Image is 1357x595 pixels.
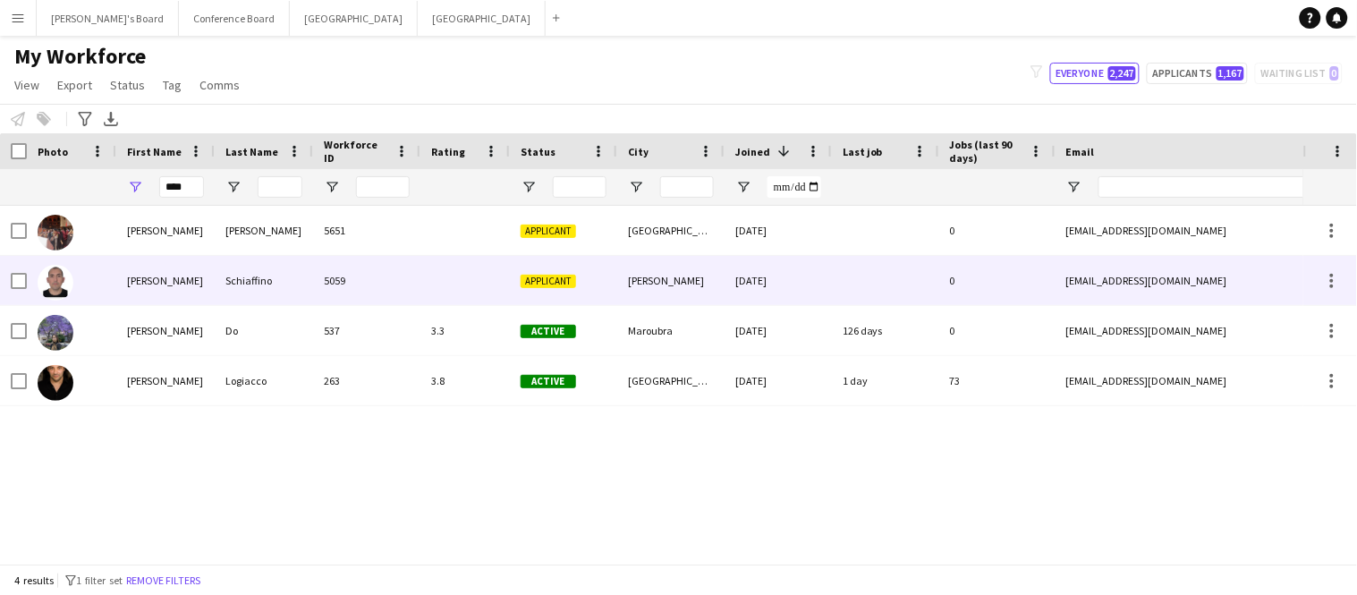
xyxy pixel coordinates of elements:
button: Remove filters [123,571,204,591]
div: 0 [939,256,1056,305]
span: Last Name [225,145,278,158]
button: Open Filter Menu [324,179,340,195]
div: [PERSON_NAME] [116,306,215,355]
span: Email [1066,145,1095,158]
button: Open Filter Menu [225,179,242,195]
button: Open Filter Menu [1066,179,1082,195]
input: Workforce ID Filter Input [356,176,410,198]
button: Conference Board [179,1,290,36]
span: Comms [199,77,240,93]
button: Open Filter Menu [628,179,644,195]
div: 0 [939,306,1056,355]
button: Open Filter Menu [521,179,537,195]
button: Everyone2,247 [1050,63,1140,84]
div: 0 [939,206,1056,255]
div: 3.8 [420,356,510,405]
span: Rating [431,145,465,158]
span: City [628,145,649,158]
a: View [7,73,47,97]
div: 5059 [313,256,420,305]
a: Tag [156,73,189,97]
span: Workforce ID [324,138,388,165]
input: Last Name Filter Input [258,176,302,198]
div: 126 days [832,306,939,355]
img: Linh Giang Do [38,315,73,351]
button: Open Filter Menu [735,179,751,195]
div: 537 [313,306,420,355]
app-action-btn: Export XLSX [100,108,122,130]
div: 1 day [832,356,939,405]
input: Status Filter Input [553,176,606,198]
span: Last job [843,145,883,158]
span: Tag [163,77,182,93]
span: Active [521,325,576,338]
app-action-btn: Advanced filters [74,108,96,130]
span: Export [57,77,92,93]
div: [PERSON_NAME] [116,256,215,305]
a: Export [50,73,99,97]
span: Applicant [521,225,576,238]
span: Applicant [521,275,576,288]
span: Jobs (last 90 days) [950,138,1023,165]
div: [PERSON_NAME] [116,356,215,405]
input: Joined Filter Input [768,176,821,198]
button: [GEOGRAPHIC_DATA] [418,1,546,36]
input: First Name Filter Input [159,176,204,198]
span: Active [521,375,576,388]
div: [PERSON_NAME] [215,206,313,255]
div: Schiaffino [215,256,313,305]
div: [PERSON_NAME] [617,256,725,305]
div: 263 [313,356,420,405]
span: Status [521,145,556,158]
div: Do [215,306,313,355]
button: Applicants1,167 [1147,63,1248,84]
button: [GEOGRAPHIC_DATA] [290,1,418,36]
div: [DATE] [725,306,832,355]
div: [PERSON_NAME] [116,206,215,255]
div: [DATE] [725,256,832,305]
div: 3.3 [420,306,510,355]
span: 1,167 [1217,66,1244,81]
span: 2,247 [1108,66,1136,81]
img: Georgiana Nicholas [38,215,73,251]
div: [GEOGRAPHIC_DATA] [617,356,725,405]
div: [GEOGRAPHIC_DATA] [617,206,725,255]
a: Comms [192,73,247,97]
img: Gian Schiaffino [38,265,73,301]
div: Maroubra [617,306,725,355]
div: 5651 [313,206,420,255]
span: First Name [127,145,182,158]
input: City Filter Input [660,176,714,198]
span: My Workforce [14,43,146,70]
button: [PERSON_NAME]'s Board [37,1,179,36]
span: Photo [38,145,68,158]
span: Joined [735,145,770,158]
img: Gianluca John Logiacco [38,365,73,401]
button: Open Filter Menu [127,179,143,195]
span: View [14,77,39,93]
div: [DATE] [725,206,832,255]
div: 73 [939,356,1056,405]
span: Status [110,77,145,93]
div: [DATE] [725,356,832,405]
span: 1 filter set [76,574,123,587]
div: Logiacco [215,356,313,405]
a: Status [103,73,152,97]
